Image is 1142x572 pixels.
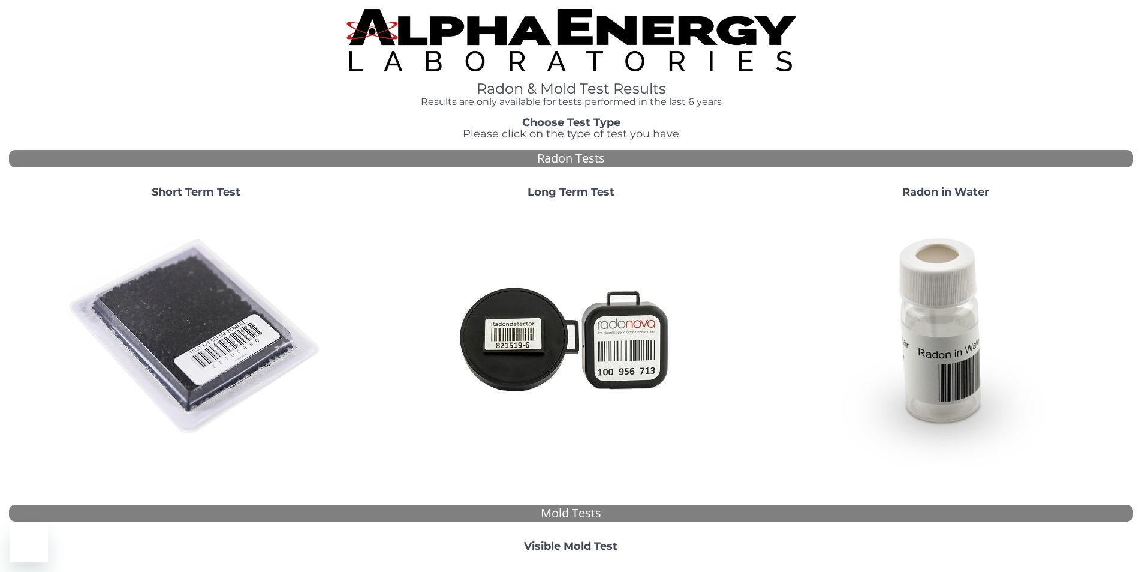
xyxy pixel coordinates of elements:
[9,505,1133,522] div: Mold Tests
[9,150,1133,167] div: Radon Tests
[816,208,1074,466] img: RadoninWater.jpg
[442,208,700,466] img: Radtrak2vsRadtrak3.jpg
[902,185,989,199] strong: Radon in Water
[346,97,796,107] h4: Results are only available for tests performed in the last 6 years
[524,540,617,553] strong: Visible Mold Test
[346,9,796,71] img: TightCrop.jpg
[528,185,614,199] strong: Long Term Test
[346,81,796,97] h1: Radon & Mold Test Results
[152,185,240,199] strong: Short Term Test
[522,116,620,129] strong: Choose Test Type
[463,127,679,140] span: Please click on the type of test you have
[10,524,48,562] iframe: Button to launch messaging window
[67,208,325,466] img: ShortTerm.jpg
